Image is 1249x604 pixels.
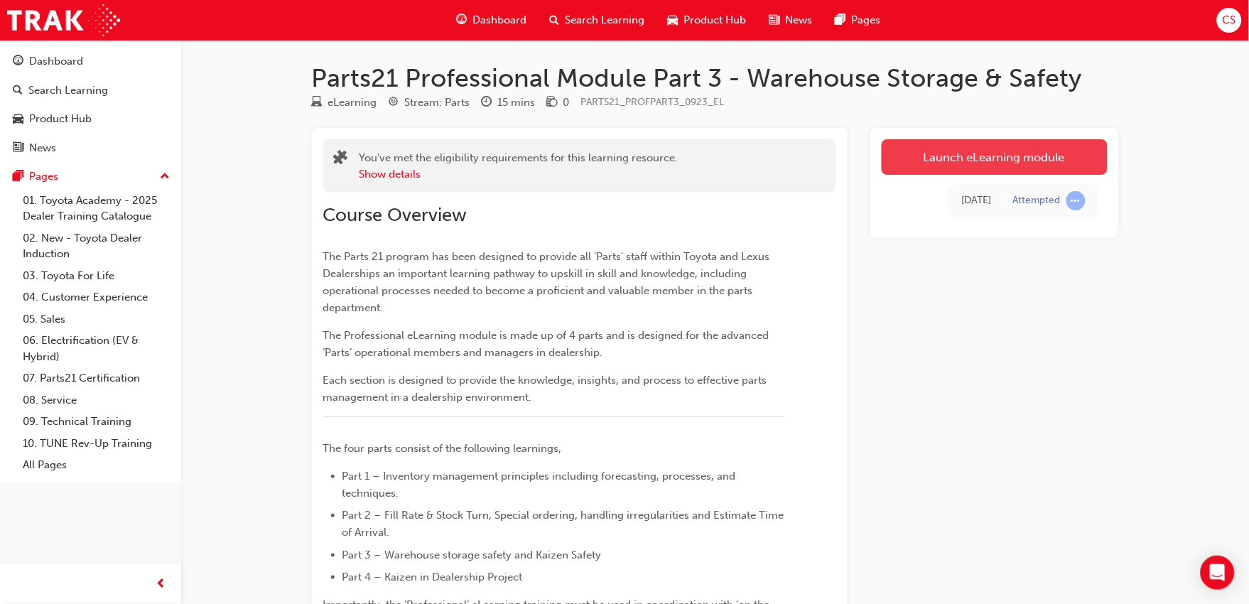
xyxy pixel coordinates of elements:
[17,265,175,287] a: 03. Toyota For Life
[29,140,56,156] div: News
[1013,194,1061,207] div: Attempted
[312,97,323,109] span: learningResourceType_ELEARNING-icon
[342,470,739,500] span: Part 1 – Inventory management principles including forecasting, processes, and techniques.
[6,45,175,163] button: DashboardSearch LearningProduct HubNews
[836,11,846,29] span: pages-icon
[328,95,377,111] div: eLearning
[539,6,656,35] a: search-iconSearch Learning
[17,286,175,308] a: 04. Customer Experience
[342,509,787,539] span: Part 2 – Fill Rate & Stock Turn, Special ordering, handling irregularities and Estimate Time of A...
[6,135,175,161] a: News
[445,6,539,35] a: guage-iconDashboard
[17,389,175,411] a: 08. Service
[17,433,175,455] a: 10. TUNE Rev-Up Training
[17,411,175,433] a: 09. Technical Training
[547,97,558,109] span: money-icon
[6,77,175,104] a: Search Learning
[29,168,58,185] div: Pages
[342,549,602,561] span: Part 3 – Warehouse storage safety and Kaizen Safety
[13,85,23,97] span: search-icon
[13,142,23,155] span: news-icon
[668,11,678,29] span: car-icon
[786,12,813,28] span: News
[498,95,536,111] div: 15 mins
[6,48,175,75] a: Dashboard
[6,163,175,190] button: Pages
[342,571,523,583] span: Part 4 – Kaizen in Dealership Project
[323,204,467,226] span: Course Overview
[457,11,467,29] span: guage-icon
[312,63,1119,94] h1: Parts21 Professional Module Part 3 - Warehouse Storage & Safety
[7,4,120,36] img: Trak
[312,94,377,112] div: Type
[769,11,780,29] span: news-icon
[323,374,770,404] span: Each section is designed to provide the knowledge, insights, and process to effective parts manag...
[1223,12,1236,28] span: CS
[17,330,175,367] a: 06. Electrification (EV & Hybrid)
[566,12,645,28] span: Search Learning
[323,329,772,359] span: The Professional eLearning module is made up of 4 parts and is designed for the advanced ‘Parts’ ...
[29,111,92,127] div: Product Hub
[482,97,492,109] span: clock-icon
[550,11,560,29] span: search-icon
[482,94,536,112] div: Duration
[473,12,527,28] span: Dashboard
[581,96,725,108] span: Learning resource code
[962,193,992,209] div: Wed Aug 13 2025 14:57:56 GMT+1000 (Australian Eastern Standard Time)
[334,151,348,168] span: puzzle-icon
[359,166,421,183] button: Show details
[1217,8,1242,33] button: CS
[17,190,175,227] a: 01. Toyota Academy - 2025 Dealer Training Catalogue
[28,82,108,99] div: Search Learning
[13,113,23,126] span: car-icon
[29,53,83,70] div: Dashboard
[156,576,167,593] span: prev-icon
[17,227,175,265] a: 02. New - Toyota Dealer Induction
[13,55,23,68] span: guage-icon
[758,6,824,35] a: news-iconNews
[1201,556,1235,590] div: Open Intercom Messenger
[359,150,678,182] div: You've met the eligibility requirements for this learning resource.
[824,6,892,35] a: pages-iconPages
[323,250,773,314] span: The Parts 21 program has been designed to provide all 'Parts' staff within Toyota and Lexus Deale...
[389,94,470,112] div: Stream
[547,94,570,112] div: Price
[405,95,470,111] div: Stream: Parts
[13,171,23,183] span: pages-icon
[389,97,399,109] span: target-icon
[684,12,747,28] span: Product Hub
[323,442,562,455] span: The four parts consist of the following learnings,
[6,106,175,132] a: Product Hub
[160,168,170,186] span: up-icon
[656,6,758,35] a: car-iconProduct Hub
[852,12,881,28] span: Pages
[17,367,175,389] a: 07. Parts21 Certification
[882,139,1108,175] a: Launch eLearning module
[1066,191,1086,210] span: learningRecordVerb_ATTEMPT-icon
[563,95,570,111] div: 0
[17,308,175,330] a: 05. Sales
[17,454,175,476] a: All Pages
